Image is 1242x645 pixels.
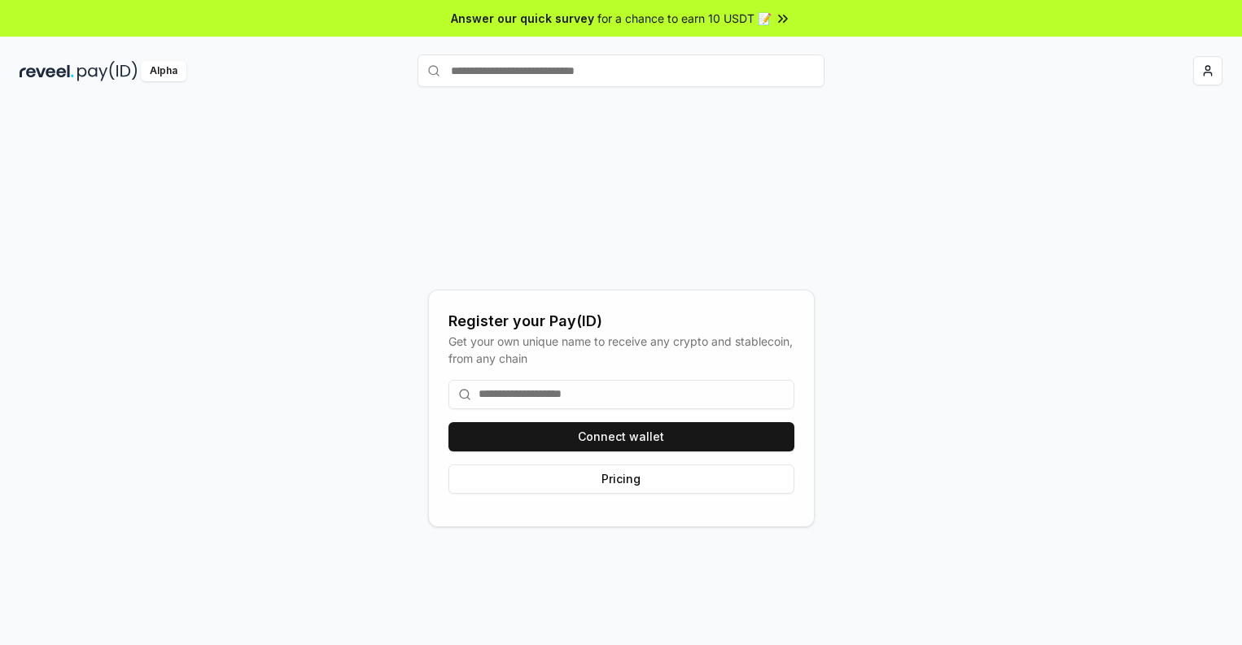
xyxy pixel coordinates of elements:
span: Answer our quick survey [451,10,594,27]
img: pay_id [77,61,138,81]
div: Get your own unique name to receive any crypto and stablecoin, from any chain [448,333,794,367]
button: Pricing [448,464,794,494]
img: reveel_dark [20,61,74,81]
div: Alpha [141,61,186,81]
button: Connect wallet [448,422,794,451]
div: Register your Pay(ID) [448,310,794,333]
span: for a chance to earn 10 USDT 📝 [597,10,772,27]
